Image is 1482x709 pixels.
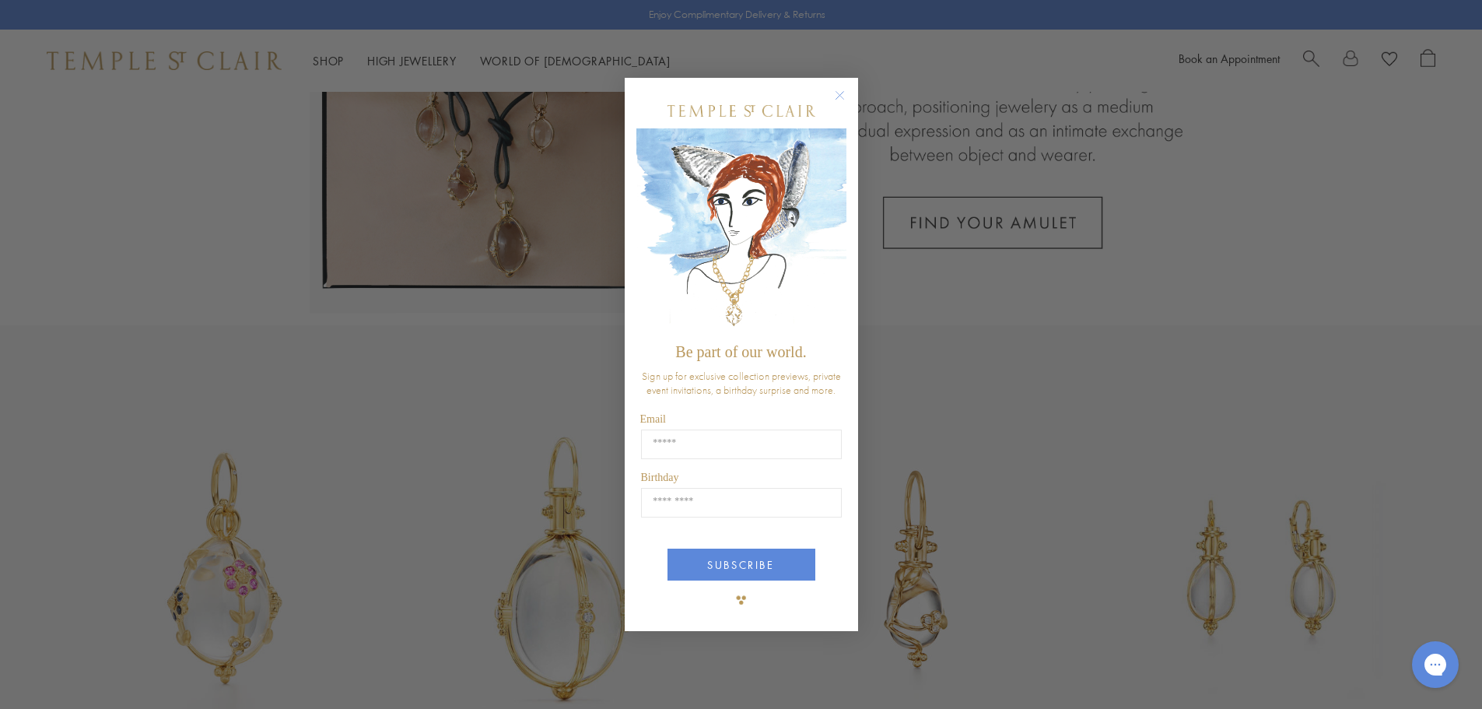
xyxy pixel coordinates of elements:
[640,413,666,425] span: Email
[726,584,757,616] img: TSC
[838,93,857,113] button: Close dialog
[641,472,679,483] span: Birthday
[642,369,841,397] span: Sign up for exclusive collection previews, private event invitations, a birthday surprise and more.
[667,105,815,117] img: Temple St. Clair
[667,549,815,581] button: SUBSCRIBE
[641,430,842,459] input: Email
[1404,636,1466,693] iframe: Gorgias live chat messenger
[636,128,846,336] img: c4a9eb12-d91a-4d4a-8ee0-386386f4f338.jpeg
[675,343,806,360] span: Be part of our world.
